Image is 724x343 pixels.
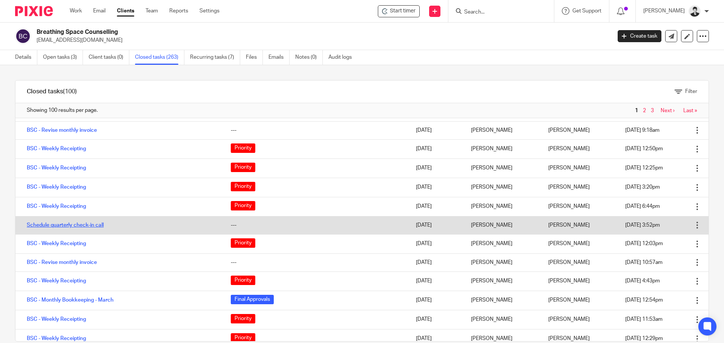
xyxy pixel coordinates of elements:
a: BSC - Revise monthly invoice [27,128,97,133]
a: Create task [618,30,661,42]
a: BSC - Monthly Bookkeeping - March [27,297,114,303]
td: [DATE] [408,159,463,178]
span: [PERSON_NAME] [548,184,590,190]
a: BSC - Weekly Receipting [27,184,86,190]
nav: pager [633,108,697,114]
a: Email [93,7,106,15]
td: [PERSON_NAME] [463,310,541,329]
td: [DATE] [408,234,463,253]
a: Details [15,50,37,65]
span: [PERSON_NAME] [548,241,590,246]
span: Get Support [572,8,601,14]
span: Priority [231,238,255,248]
span: Priority [231,163,255,172]
span: Final Approvals [231,295,274,304]
span: [DATE] 9:18am [625,128,660,133]
span: [PERSON_NAME] [548,165,590,171]
span: [DATE] 12:03pm [625,241,663,246]
td: [PERSON_NAME] [463,159,541,178]
td: [PERSON_NAME] [463,178,541,197]
a: BSC - Weekly Receipting [27,204,86,209]
span: [DATE] 6:44pm [625,204,660,209]
span: Priority [231,182,255,191]
span: [PERSON_NAME] [548,260,590,265]
img: svg%3E [15,28,31,44]
p: [PERSON_NAME] [643,7,685,15]
a: Recurring tasks (7) [190,50,240,65]
span: [PERSON_NAME] [548,336,590,341]
div: --- [231,221,401,229]
td: [DATE] [408,216,463,234]
td: [PERSON_NAME] [463,234,541,253]
a: Work [70,7,82,15]
span: Priority [231,276,255,285]
td: [PERSON_NAME] [463,139,541,159]
a: Schedule quarterly check-in call [27,223,104,228]
input: Search [463,9,531,16]
span: Priority [231,333,255,343]
span: [DATE] 11:53am [625,317,663,322]
a: 2 [643,108,646,113]
div: --- [231,259,401,266]
span: (100) [63,88,77,95]
a: Clients [117,7,134,15]
span: [PERSON_NAME] [548,297,590,303]
a: BSC - Revise monthly invoice [27,260,97,265]
span: [DATE] 12:50pm [625,146,663,151]
a: BSC - Weekly Receipting [27,317,86,322]
span: Priority [231,143,255,153]
td: [DATE] [408,291,463,310]
span: [DATE] 12:25pm [625,165,663,171]
span: Priority [231,201,255,210]
td: [PERSON_NAME] [463,197,541,216]
td: [PERSON_NAME] [463,271,541,291]
a: BSC - Weekly Receipting [27,336,86,341]
h1: Closed tasks [27,88,77,96]
span: [PERSON_NAME] [548,223,590,228]
span: [PERSON_NAME] [548,317,590,322]
span: 1 [633,106,640,115]
span: [DATE] 4:43pm [625,278,660,284]
span: [DATE] 10:57am [625,260,663,265]
a: Next › [661,108,675,113]
span: [PERSON_NAME] [548,128,590,133]
img: Pixie [15,6,53,16]
span: Start timer [390,7,416,15]
td: [DATE] [408,139,463,159]
a: BSC - Weekly Receipting [27,278,86,284]
a: Last » [683,108,697,113]
a: Audit logs [328,50,357,65]
a: Open tasks (3) [43,50,83,65]
td: [PERSON_NAME] [463,253,541,271]
a: Reports [169,7,188,15]
a: BSC - Weekly Receipting [27,146,86,151]
a: BSC - Weekly Receipting [27,165,86,171]
img: squarehead.jpg [689,5,701,17]
h2: Breathing Space Counselling [37,28,492,36]
td: [PERSON_NAME] [463,121,541,139]
td: [DATE] [408,253,463,271]
td: [DATE] [408,310,463,329]
span: [DATE] 12:29pm [625,336,663,341]
a: Closed tasks (263) [135,50,184,65]
td: [DATE] [408,271,463,291]
span: [PERSON_NAME] [548,278,590,284]
a: Team [146,7,158,15]
span: [DATE] 3:52pm [625,223,660,228]
span: Priority [231,314,255,323]
td: [DATE] [408,197,463,216]
span: [DATE] 12:54pm [625,297,663,303]
div: --- [231,127,401,134]
td: [PERSON_NAME] [463,291,541,310]
span: [PERSON_NAME] [548,204,590,209]
td: [DATE] [408,121,463,139]
p: [EMAIL_ADDRESS][DOMAIN_NAME] [37,37,606,44]
a: 3 [651,108,654,113]
span: [PERSON_NAME] [548,146,590,151]
a: Emails [268,50,290,65]
span: Showing 100 results per page. [27,107,98,114]
div: Breathing Space Counselling [378,5,420,17]
td: [DATE] [408,178,463,197]
a: Notes (0) [295,50,323,65]
a: BSC - Weekly Receipting [27,241,86,246]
